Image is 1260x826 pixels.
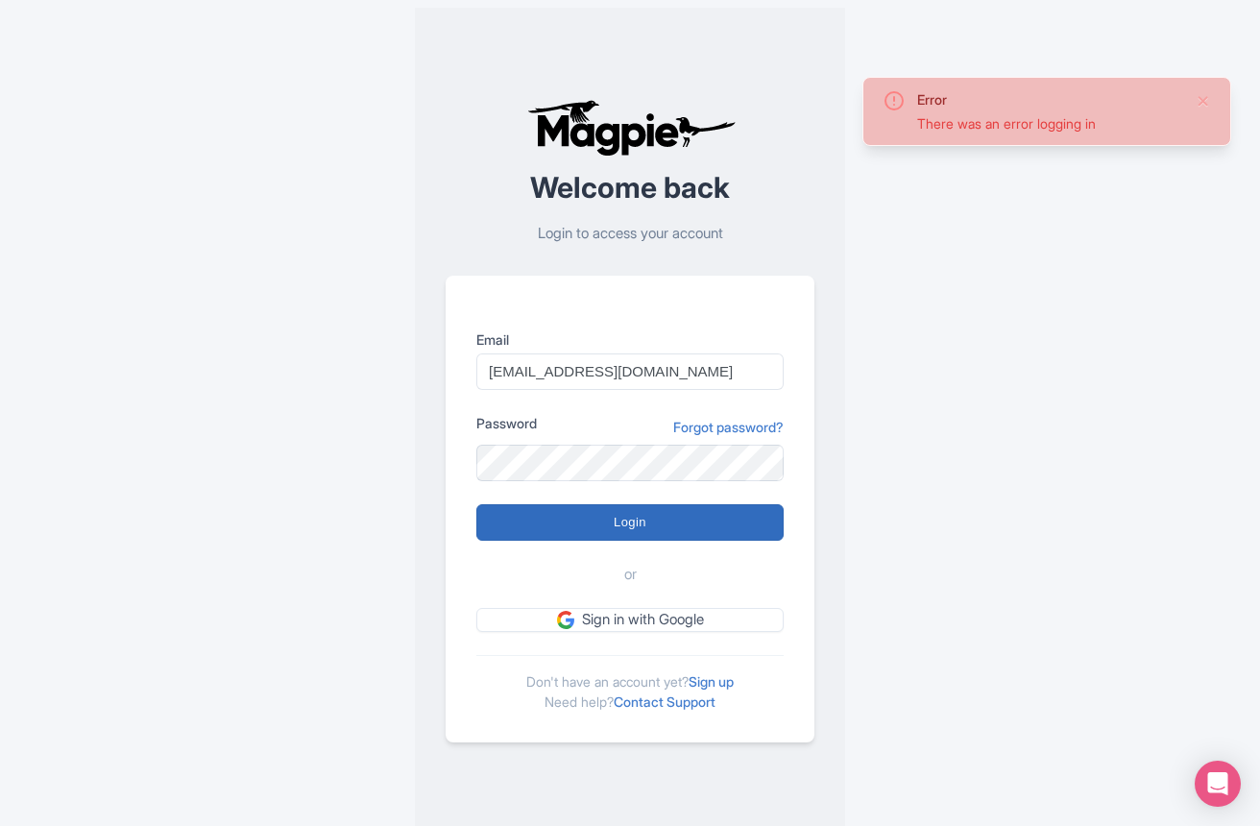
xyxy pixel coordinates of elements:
[673,417,784,437] a: Forgot password?
[522,99,739,157] img: logo-ab69f6fb50320c5b225c76a69d11143b.png
[557,611,574,628] img: google.svg
[476,353,784,390] input: you@example.com
[476,329,784,350] label: Email
[689,673,734,690] a: Sign up
[446,223,814,245] p: Login to access your account
[476,655,784,712] div: Don't have an account yet? Need help?
[614,693,715,710] a: Contact Support
[476,504,784,541] input: Login
[1195,761,1241,807] div: Open Intercom Messenger
[476,413,537,433] label: Password
[446,172,814,204] h2: Welcome back
[476,608,784,632] a: Sign in with Google
[917,113,1180,134] div: There was an error logging in
[624,564,637,586] span: or
[1196,89,1211,112] button: Close
[917,89,1180,109] div: Error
